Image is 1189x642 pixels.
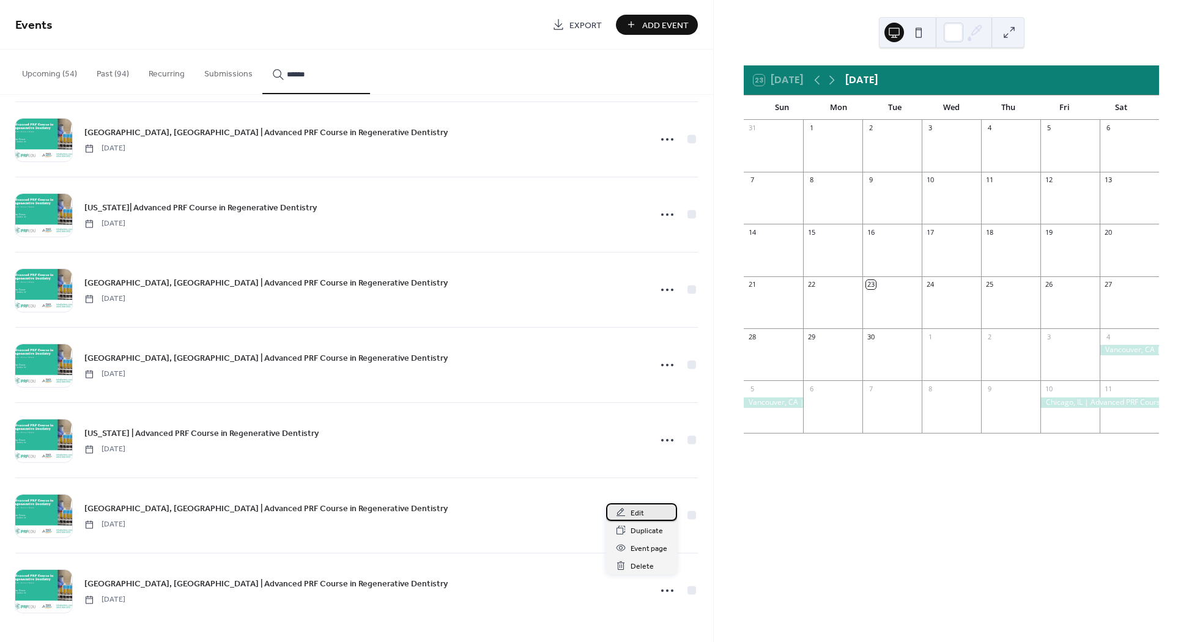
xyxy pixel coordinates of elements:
a: Export [543,15,611,35]
div: Mon [810,95,867,120]
div: 23 [866,280,875,289]
div: 19 [1044,227,1053,237]
div: 4 [985,124,994,133]
div: 10 [925,175,935,185]
div: 17 [925,227,935,237]
span: [DATE] [84,519,125,530]
span: [GEOGRAPHIC_DATA], [GEOGRAPHIC_DATA] | Advanced PRF Course in Regenerative Dentistry [84,277,448,290]
div: 30 [866,332,875,341]
span: Delete [631,560,654,573]
div: 18 [985,227,994,237]
span: Edit [631,507,644,520]
span: [DATE] [84,143,125,154]
span: Event page [631,542,667,555]
span: [GEOGRAPHIC_DATA], [GEOGRAPHIC_DATA] | Advanced PRF Course in Regenerative Dentistry [84,352,448,365]
div: 5 [747,384,757,393]
div: 25 [985,280,994,289]
div: 12 [1044,175,1053,185]
button: Submissions [194,50,262,93]
div: 7 [747,175,757,185]
div: Chicago, IL | Advanced PRF Course in Regenerative Dentistry [1040,397,1159,408]
span: [DATE] [84,369,125,380]
span: Add Event [642,19,689,32]
div: 24 [925,280,935,289]
span: Duplicate [631,525,663,537]
span: [GEOGRAPHIC_DATA], [GEOGRAPHIC_DATA] | Advanced PRF Course in Regenerative Dentistry [84,578,448,591]
div: Sat [1093,95,1149,120]
div: 8 [925,384,935,393]
span: [DATE] [84,444,125,455]
span: [DATE] [84,293,125,304]
div: 28 [747,332,757,341]
div: 3 [925,124,935,133]
button: Recurring [139,50,194,93]
div: 2 [866,124,875,133]
div: 11 [1103,384,1113,393]
div: 7 [866,384,875,393]
div: 20 [1103,227,1113,237]
div: Thu [980,95,1036,120]
div: Sun [754,95,810,120]
div: 16 [866,227,875,237]
div: 3 [1044,332,1053,341]
span: [DATE] [84,218,125,229]
div: Wed [924,95,980,120]
div: 2 [985,332,994,341]
div: 5 [1044,124,1053,133]
span: [US_STATE]| Advanced PRF Course in Regenerative Dentistry [84,202,317,215]
div: 9 [866,175,875,185]
div: 4 [1103,332,1113,341]
span: [DATE] [84,594,125,605]
div: Tue [867,95,923,120]
a: [GEOGRAPHIC_DATA], [GEOGRAPHIC_DATA] | Advanced PRF Course in Regenerative Dentistry [84,351,448,365]
button: Upcoming (54) [12,50,87,93]
div: 1 [925,332,935,341]
div: 22 [807,280,816,289]
div: 6 [1103,124,1113,133]
div: 6 [807,384,816,393]
div: Fri [1036,95,1092,120]
button: Past (94) [87,50,139,93]
span: Export [569,19,602,32]
a: [GEOGRAPHIC_DATA], [GEOGRAPHIC_DATA] | Advanced PRF Course in Regenerative Dentistry [84,501,448,515]
a: [US_STATE]| Advanced PRF Course in Regenerative Dentistry [84,201,317,215]
div: 8 [807,175,816,185]
div: [DATE] [845,73,878,87]
a: [US_STATE] | Advanced PRF Course in Regenerative Dentistry [84,426,319,440]
div: 9 [985,384,994,393]
div: 15 [807,227,816,237]
div: 21 [747,280,757,289]
div: 14 [747,227,757,237]
div: 11 [985,175,994,185]
div: 1 [807,124,816,133]
span: Events [15,13,53,37]
div: Vancouver, CA | Advanced PRF Course in Regenerative Dentistry [744,397,803,408]
a: [GEOGRAPHIC_DATA], [GEOGRAPHIC_DATA] | Advanced PRF Course in Regenerative Dentistry [84,276,448,290]
a: [GEOGRAPHIC_DATA], [GEOGRAPHIC_DATA] | Advanced PRF Course in Regenerative Dentistry [84,125,448,139]
div: 27 [1103,280,1113,289]
div: 31 [747,124,757,133]
a: [GEOGRAPHIC_DATA], [GEOGRAPHIC_DATA] | Advanced PRF Course in Regenerative Dentistry [84,577,448,591]
button: Add Event [616,15,698,35]
div: 10 [1044,384,1053,393]
div: Vancouver, CA | Advanced PRF Course in Regenerative Dentistry [1100,345,1159,355]
span: [US_STATE] | Advanced PRF Course in Regenerative Dentistry [84,427,319,440]
span: [GEOGRAPHIC_DATA], [GEOGRAPHIC_DATA] | Advanced PRF Course in Regenerative Dentistry [84,503,448,515]
div: 26 [1044,280,1053,289]
div: 29 [807,332,816,341]
div: 13 [1103,175,1113,185]
span: [GEOGRAPHIC_DATA], [GEOGRAPHIC_DATA] | Advanced PRF Course in Regenerative Dentistry [84,127,448,139]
